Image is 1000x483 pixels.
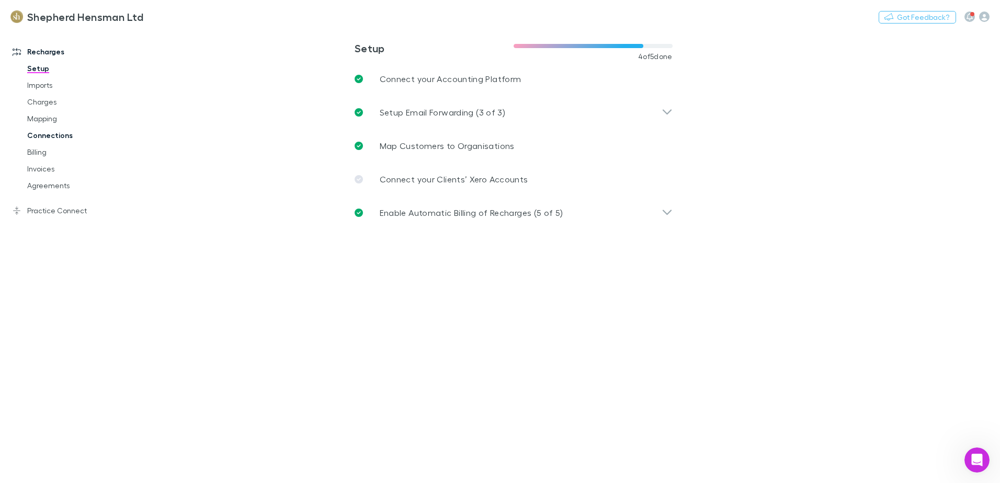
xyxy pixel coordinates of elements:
a: Agreements [17,177,141,194]
div: Setup Email Forwarding (3 of 3) [346,96,681,129]
p: Map Customers to Organisations [380,140,515,152]
a: Charges [17,94,141,110]
p: Connect your Clients’ Xero Accounts [380,173,528,186]
a: Invoices [17,160,141,177]
div: Enable Automatic Billing of Recharges (5 of 5) [346,196,681,229]
h3: Shepherd Hensman Ltd [27,10,143,23]
a: Recharges [2,43,141,60]
a: Practice Connect [2,202,141,219]
a: Mapping [17,110,141,127]
p: Setup Email Forwarding (3 of 3) [380,106,505,119]
a: Map Customers to Organisations [346,129,681,163]
span: 4 of 5 done [638,52,673,61]
img: Shepherd Hensman Ltd's Logo [10,10,23,23]
a: Connections [17,127,141,144]
a: Setup [17,60,141,77]
a: Imports [17,77,141,94]
iframe: Intercom live chat [964,447,990,473]
button: Got Feedback? [879,11,956,24]
a: Connect your Clients’ Xero Accounts [346,163,681,196]
a: Billing [17,144,141,160]
a: Connect your Accounting Platform [346,62,681,96]
h3: Setup [355,42,514,54]
p: Enable Automatic Billing of Recharges (5 of 5) [380,206,563,219]
p: Connect your Accounting Platform [380,73,521,85]
a: Shepherd Hensman Ltd [4,4,150,29]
